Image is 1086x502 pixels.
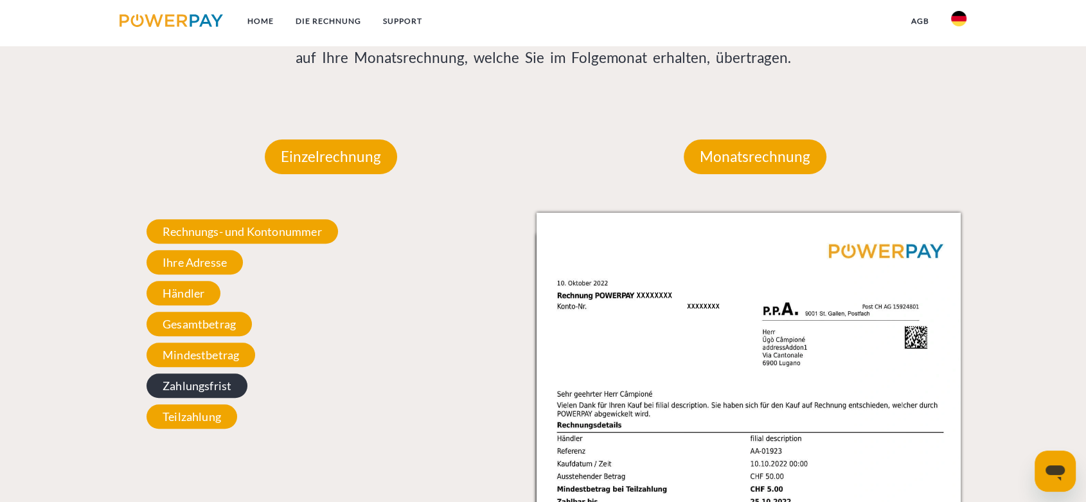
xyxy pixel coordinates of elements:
[951,11,966,26] img: de
[120,14,223,27] img: logo-powerpay.svg
[285,10,372,33] a: DIE RECHNUNG
[147,373,247,398] span: Zahlungsfrist
[147,219,338,244] span: Rechnungs- und Kontonummer
[147,281,220,305] span: Händler
[900,10,940,33] a: agb
[147,404,237,429] span: Teilzahlung
[236,10,285,33] a: Home
[684,139,826,174] p: Monatsrechnung
[372,10,433,33] a: SUPPORT
[147,250,243,274] span: Ihre Adresse
[119,26,967,69] p: Diese können Sie entweder vollständig begleichen oder eine Teilzahlung leisten, in diesem Fall wi...
[1035,451,1076,492] iframe: Schaltfläche zum Öffnen des Messaging-Fensters
[265,139,397,174] p: Einzelrechnung
[147,343,255,367] span: Mindestbetrag
[147,312,252,336] span: Gesamtbetrag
